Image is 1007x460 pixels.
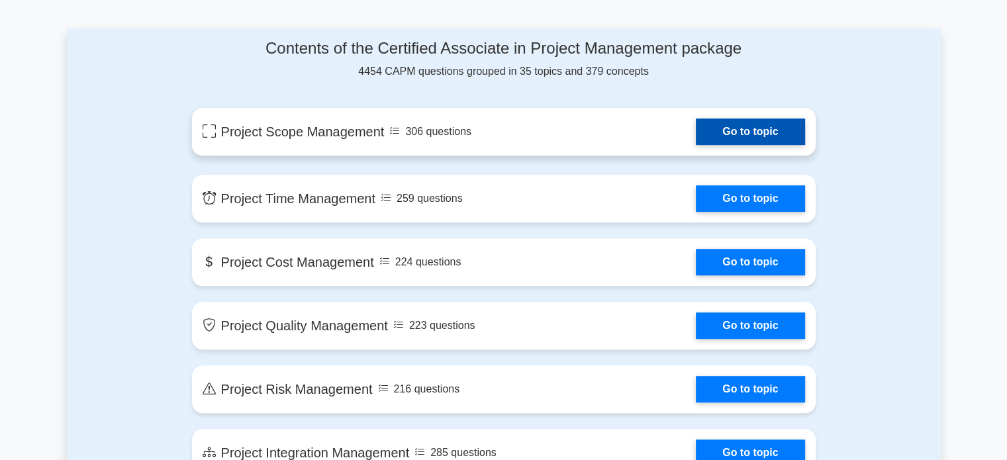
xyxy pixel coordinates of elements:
[696,118,804,145] a: Go to topic
[696,185,804,212] a: Go to topic
[696,312,804,339] a: Go to topic
[696,376,804,402] a: Go to topic
[192,39,816,58] h4: Contents of the Certified Associate in Project Management package
[192,39,816,79] div: 4454 CAPM questions grouped in 35 topics and 379 concepts
[696,249,804,275] a: Go to topic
